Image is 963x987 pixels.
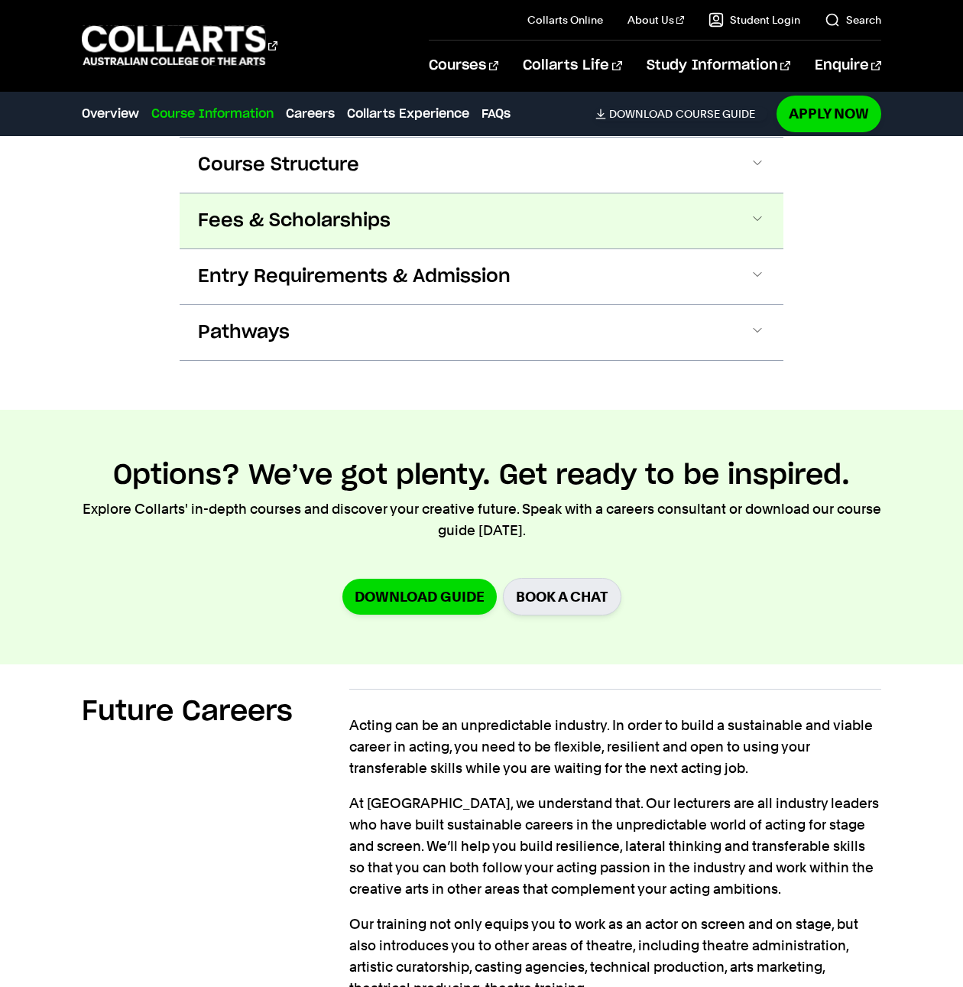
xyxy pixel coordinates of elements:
a: Overview [82,105,139,123]
a: Download Guide [342,579,497,615]
a: Collarts Life [523,41,621,91]
a: Apply Now [777,96,881,131]
span: Fees & Scholarships [198,209,391,233]
a: Collarts Online [527,12,603,28]
span: Entry Requirements & Admission [198,265,511,289]
h2: Future Careers [82,695,293,729]
a: About Us [627,12,684,28]
div: Go to homepage [82,24,277,67]
a: FAQs [481,105,511,123]
a: DownloadCourse Guide [595,107,767,121]
a: Courses [429,41,498,91]
button: Entry Requirements & Admission [180,249,783,304]
a: Course Information [151,105,274,123]
button: Course Structure [180,138,783,193]
span: Course Structure [198,153,359,177]
p: At [GEOGRAPHIC_DATA], we understand that. Our lecturers are all industry leaders who have built s... [349,793,881,900]
a: Careers [286,105,335,123]
p: Acting can be an unpredictable industry. In order to build a sustainable and viable career in act... [349,715,881,779]
p: Explore Collarts' in-depth courses and discover your creative future. Speak with a careers consul... [82,498,881,541]
a: Student Login [708,12,800,28]
a: Study Information [647,41,790,91]
span: Pathways [198,320,290,345]
button: Fees & Scholarships [180,193,783,248]
a: BOOK A CHAT [503,578,621,615]
button: Pathways [180,305,783,360]
span: Download [609,107,673,121]
a: Search [825,12,881,28]
a: Collarts Experience [347,105,469,123]
h2: Options? We’ve got plenty. Get ready to be inspired. [113,459,850,492]
a: Enquire [815,41,881,91]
